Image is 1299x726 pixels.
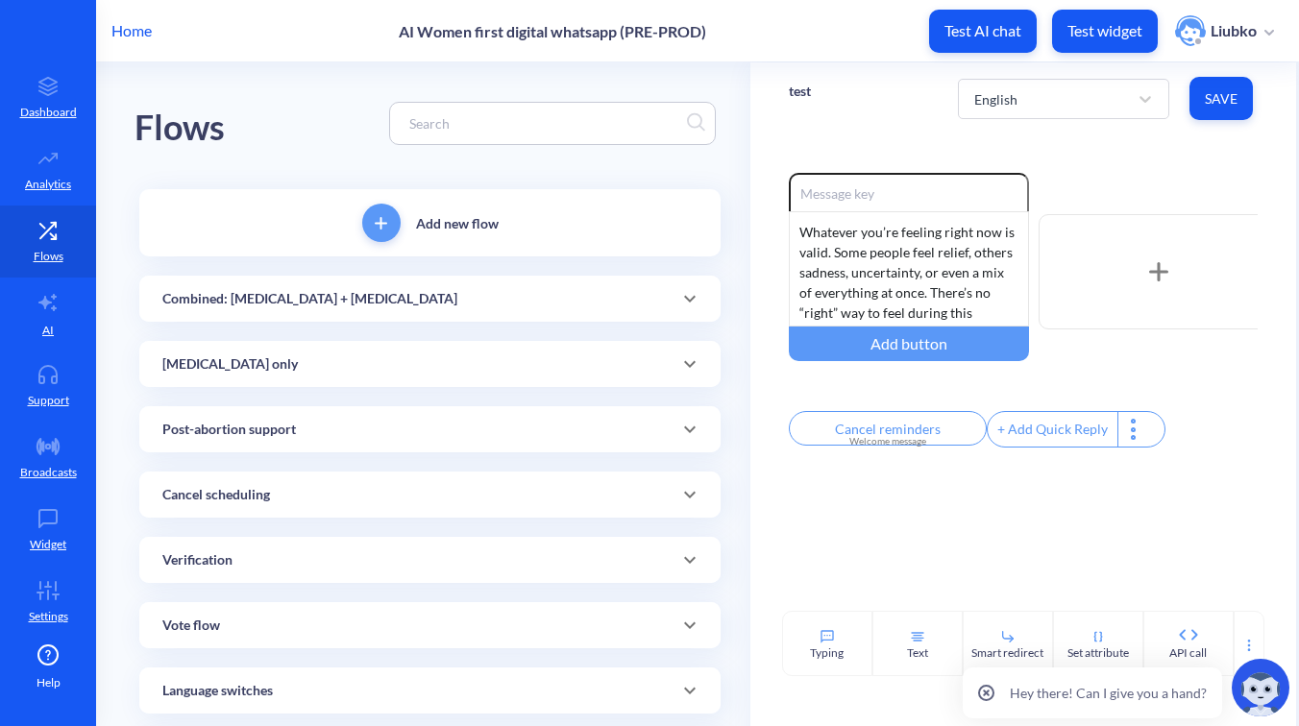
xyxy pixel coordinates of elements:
p: Analytics [25,176,71,193]
p: Dashboard [20,104,77,121]
div: Language switches [139,667,721,714]
p: AI [42,322,54,339]
img: copilot-icon.svg [1232,659,1289,716]
div: API call [1169,644,1207,662]
button: Test widget [1052,10,1158,53]
span: Save [1205,89,1238,109]
p: Test AI chat [944,21,1021,40]
div: Verification [139,537,721,583]
p: Vote flow [162,616,220,636]
div: Typing [810,644,844,662]
p: Add new flow [416,213,499,233]
input: Search [400,112,687,134]
p: Liubko [1211,20,1257,41]
p: Language switches [162,681,273,701]
p: Post-abortion support [162,420,296,440]
p: Verification [162,550,233,570]
p: test [789,82,811,101]
span: Help [37,674,61,691]
button: user photoLiubko [1165,13,1284,48]
p: Widget [30,536,66,553]
div: [MEDICAL_DATA] only [139,341,721,387]
div: Whatever you’re feeling right now is valid. Some people feel relief, others sadness, uncertainty,... [789,211,1029,327]
div: + Add Quick Reply [988,412,1117,447]
div: Combined: [MEDICAL_DATA] + [MEDICAL_DATA] [139,276,721,322]
div: English [974,88,1017,109]
p: Combined: [MEDICAL_DATA] + [MEDICAL_DATA] [162,289,457,309]
img: user photo [1175,15,1206,46]
button: Save [1189,77,1253,120]
p: Hey there! Can I give you a hand? [1010,683,1207,703]
div: Flows [135,101,225,156]
p: Home [111,19,152,42]
div: Add button [789,327,1029,361]
p: Settings [29,608,68,625]
p: Cancel scheduling [162,485,270,505]
p: Broadcasts [20,464,77,481]
div: Post-abortion support [139,406,721,452]
input: Reply title [789,411,987,446]
input: Message key [789,173,1029,211]
p: [MEDICAL_DATA] only [162,354,298,375]
p: Support [28,392,69,409]
div: Text [907,644,928,662]
p: Flows [34,248,63,265]
div: Smart redirect [971,644,1043,662]
div: Vote flow [139,602,721,648]
button: add [362,204,401,242]
p: AI Women first digital whatsapp (PRE-PROD) [399,22,706,40]
button: Test AI chat [929,10,1037,53]
div: Cancel scheduling [139,472,721,518]
div: Welcome message [800,434,975,448]
div: Set attribute [1067,644,1129,662]
p: Test widget [1067,21,1142,40]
